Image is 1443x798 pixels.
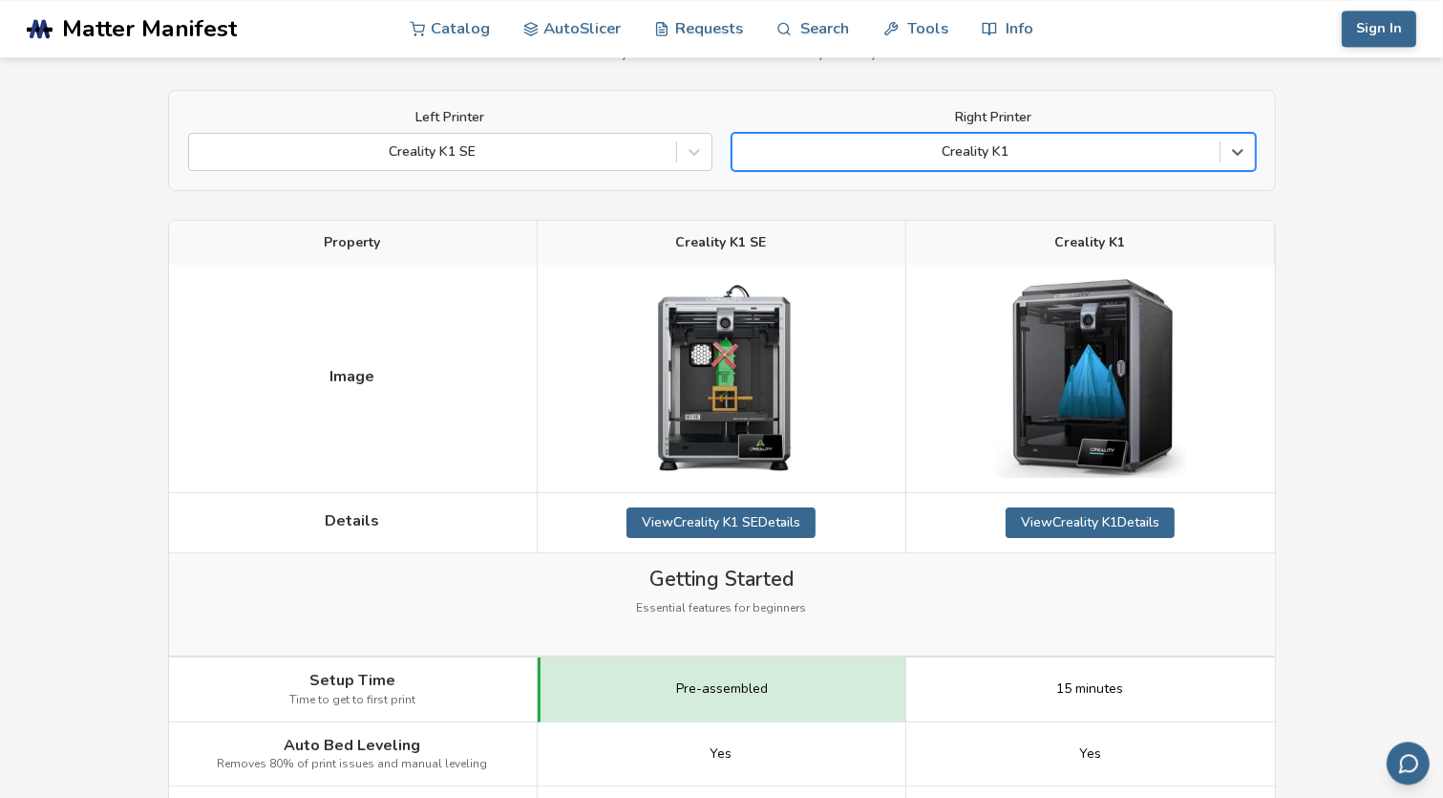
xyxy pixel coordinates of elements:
span: Creality K1 SE [676,235,767,250]
span: Yes [1079,746,1101,762]
span: Setup Time [309,672,395,689]
span: Creality K1 [1054,235,1125,250]
span: Pre-assembled [677,681,769,697]
span: Image [330,368,375,385]
span: Details [326,512,380,529]
span: 15 minutes [1057,681,1124,697]
span: Removes 80% of print issues and manual leveling [218,758,488,771]
p: Is the Creality K1 SE better than the Creality K1 for you? [168,44,1276,61]
button: Send feedback via email [1387,742,1430,785]
a: ViewCreality K1 SEDetails [626,507,816,538]
span: Auto Bed Leveling [285,737,421,754]
a: ViewCreality K1Details [1006,507,1175,538]
input: Creality K1 SE [199,144,202,160]
span: Getting Started [649,568,794,591]
img: Creality K1 [995,279,1186,478]
span: Essential features for beginners [637,602,807,615]
span: Time to get to first print [289,694,415,707]
span: Matter Manifest [62,15,237,42]
label: Left Printer [188,110,712,125]
img: Creality K1 SE [626,283,817,474]
button: Sign In [1342,11,1416,47]
label: Right Printer [732,110,1256,125]
span: Yes [711,746,732,762]
span: Property [325,235,381,250]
